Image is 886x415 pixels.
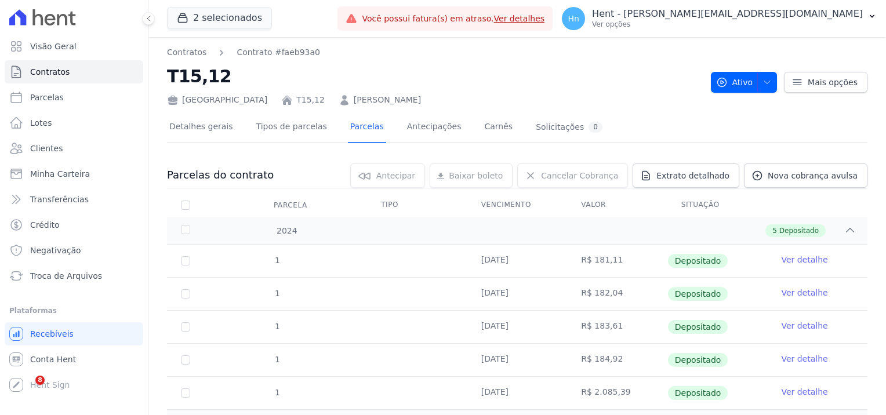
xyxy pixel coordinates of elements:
[181,355,190,365] input: Só é possível selecionar pagamentos em aberto
[167,168,274,182] h3: Parcelas do contrato
[254,112,329,143] a: Tipos de parcelas
[482,112,515,143] a: Carnês
[35,376,45,385] span: 8
[668,254,728,268] span: Depositado
[467,245,568,277] td: [DATE]
[467,377,568,409] td: [DATE]
[592,20,863,29] p: Ver opções
[5,111,143,134] a: Lotes
[5,264,143,287] a: Troca de Arquivos
[781,254,827,265] a: Ver detalhe
[772,225,777,236] span: 5
[30,117,52,129] span: Lotes
[9,304,139,318] div: Plataformas
[274,388,280,397] span: 1
[467,193,568,217] th: Vencimento
[30,66,70,78] span: Contratos
[181,256,190,265] input: Só é possível selecionar pagamentos em aberto
[181,388,190,398] input: Só é possível selecionar pagamentos em aberto
[30,168,90,180] span: Minha Carteira
[567,344,667,376] td: R$ 184,92
[568,14,579,23] span: Hn
[167,7,272,29] button: 2 selecionados
[367,193,467,217] th: Tipo
[5,60,143,83] a: Contratos
[274,322,280,331] span: 1
[711,72,778,93] button: Ativo
[167,112,235,143] a: Detalhes gerais
[668,386,728,400] span: Depositado
[30,270,102,282] span: Troca de Arquivos
[30,92,64,103] span: Parcelas
[5,188,143,211] a: Transferências
[781,353,827,365] a: Ver detalhe
[768,170,858,181] span: Nova cobrança avulsa
[784,72,867,93] a: Mais opções
[30,194,89,205] span: Transferências
[567,278,667,310] td: R$ 182,04
[668,320,728,334] span: Depositado
[536,122,602,133] div: Solicitações
[668,353,728,367] span: Depositado
[5,162,143,185] a: Minha Carteira
[781,386,827,398] a: Ver detalhe
[781,320,827,332] a: Ver detalhe
[808,77,858,88] span: Mais opções
[744,163,867,188] a: Nova cobrança avulsa
[30,328,74,340] span: Recebíveis
[779,225,819,236] span: Depositado
[5,35,143,58] a: Visão Geral
[592,8,863,20] p: Hent - [PERSON_NAME][EMAIL_ADDRESS][DOMAIN_NAME]
[30,245,81,256] span: Negativação
[30,354,76,365] span: Conta Hent
[553,2,886,35] button: Hn Hent - [PERSON_NAME][EMAIL_ADDRESS][DOMAIN_NAME] Ver opções
[656,170,729,181] span: Extrato detalhado
[533,112,605,143] a: Solicitações0
[30,219,60,231] span: Crédito
[467,311,568,343] td: [DATE]
[274,256,280,265] span: 1
[467,278,568,310] td: [DATE]
[274,289,280,298] span: 1
[167,63,702,89] h2: T15,12
[30,143,63,154] span: Clientes
[5,348,143,371] a: Conta Hent
[633,163,739,188] a: Extrato detalhado
[5,213,143,236] a: Crédito
[405,112,464,143] a: Antecipações
[12,376,39,403] iframe: Intercom live chat
[354,94,421,106] a: [PERSON_NAME]
[567,245,667,277] td: R$ 181,11
[716,72,753,93] span: Ativo
[668,287,728,301] span: Depositado
[667,193,768,217] th: Situação
[167,94,267,106] div: [GEOGRAPHIC_DATA]
[5,322,143,345] a: Recebíveis
[467,344,568,376] td: [DATE]
[348,112,386,143] a: Parcelas
[167,46,320,59] nav: Breadcrumb
[5,239,143,262] a: Negativação
[362,13,544,25] span: Você possui fatura(s) em atraso.
[30,41,77,52] span: Visão Geral
[167,46,702,59] nav: Breadcrumb
[296,94,325,106] a: T15,12
[589,122,602,133] div: 0
[181,322,190,332] input: Só é possível selecionar pagamentos em aberto
[567,193,667,217] th: Valor
[167,46,206,59] a: Contratos
[274,355,280,364] span: 1
[494,14,545,23] a: Ver detalhes
[567,311,667,343] td: R$ 183,61
[237,46,320,59] a: Contrato #faeb93a0
[5,137,143,160] a: Clientes
[181,289,190,298] input: Só é possível selecionar pagamentos em aberto
[781,287,827,298] a: Ver detalhe
[260,194,321,217] div: Parcela
[5,86,143,109] a: Parcelas
[567,377,667,409] td: R$ 2.085,39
